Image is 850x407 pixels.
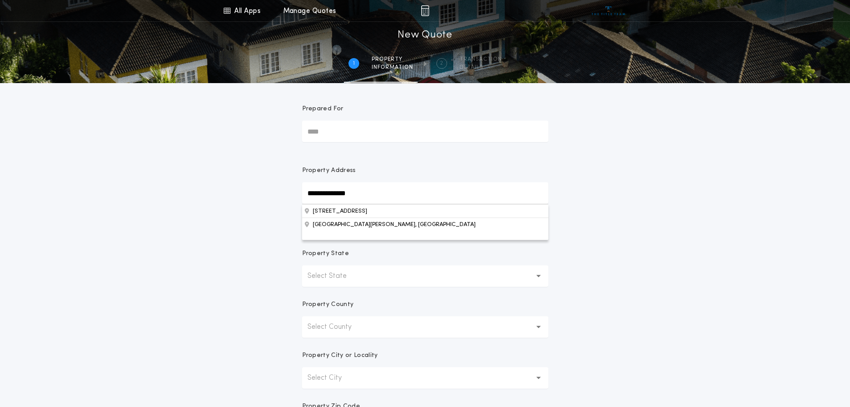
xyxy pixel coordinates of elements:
img: vs-icon [592,6,625,15]
button: Property Address[GEOGRAPHIC_DATA][PERSON_NAME], [GEOGRAPHIC_DATA] [302,204,548,218]
p: Select County [307,322,366,332]
span: Transaction [460,56,502,63]
p: Property State [302,249,349,258]
span: information [372,64,413,71]
span: details [460,64,502,71]
p: Select City [307,373,356,383]
p: Prepared For [302,105,344,113]
p: Property Address [302,166,548,175]
p: Select State [307,271,361,281]
button: Select City [302,367,548,389]
img: img [421,5,429,16]
button: Select State [302,265,548,287]
button: Property Address[STREET_ADDRESS] [302,218,548,231]
p: Property County [302,300,354,309]
h2: 1 [353,60,355,67]
h2: 2 [440,60,443,67]
button: Select County [302,316,548,338]
h1: New Quote [398,28,452,42]
input: Prepared For [302,121,548,142]
span: Property [372,56,413,63]
p: Property City or Locality [302,351,378,360]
